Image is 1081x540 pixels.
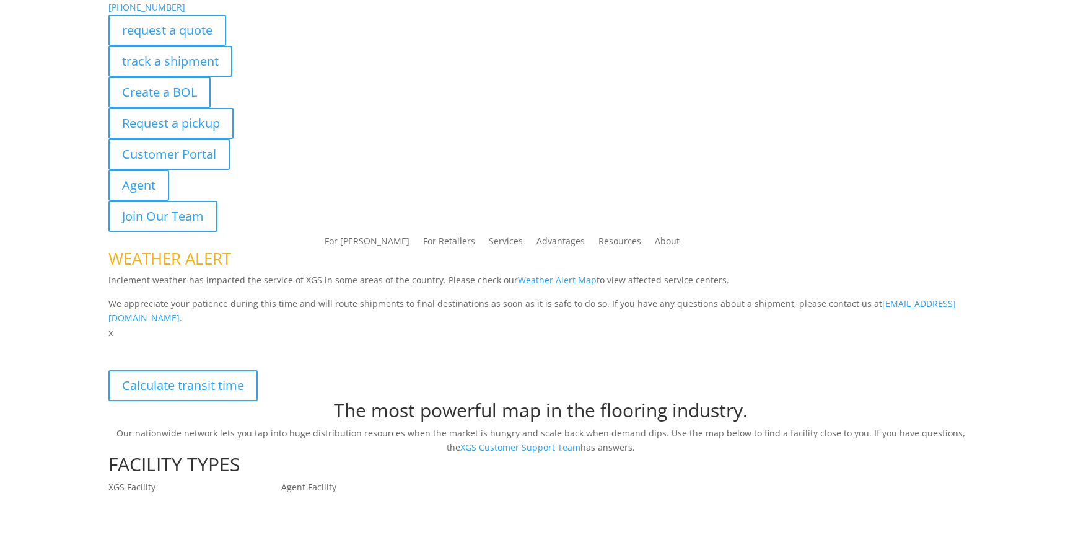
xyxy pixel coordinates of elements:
[108,247,231,270] span: WEATHER ALERT
[108,340,973,370] p: XGS Distribution Network
[281,480,454,495] p: Agent Facility
[108,426,973,456] p: Our nationwide network lets you tap into huge distribution resources when the market is hungry an...
[325,237,409,250] a: For [PERSON_NAME]
[108,15,226,46] a: request a quote
[108,139,230,170] a: Customer Portal
[655,237,680,250] a: About
[108,455,973,480] h1: FACILITY TYPES
[108,170,169,201] a: Agent
[108,108,234,139] a: Request a pickup
[108,1,185,13] a: [PHONE_NUMBER]
[518,274,597,286] a: Weather Alert Map
[598,237,641,250] a: Resources
[108,273,973,296] p: Inclement weather has impacted the service of XGS in some areas of the country. Please check our ...
[489,237,523,250] a: Services
[108,296,973,326] p: We appreciate your patience during this time and will route shipments to final destinations as so...
[536,237,585,250] a: Advantages
[108,325,973,340] p: x
[108,46,232,77] a: track a shipment
[460,441,580,453] a: XGS Customer Support Team
[108,480,281,495] p: XGS Facility
[108,201,217,232] a: Join Our Team
[108,77,211,108] a: Create a BOL
[108,401,973,426] h1: The most powerful map in the flooring industry.
[423,237,475,250] a: For Retailers
[108,370,258,401] a: Calculate transit time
